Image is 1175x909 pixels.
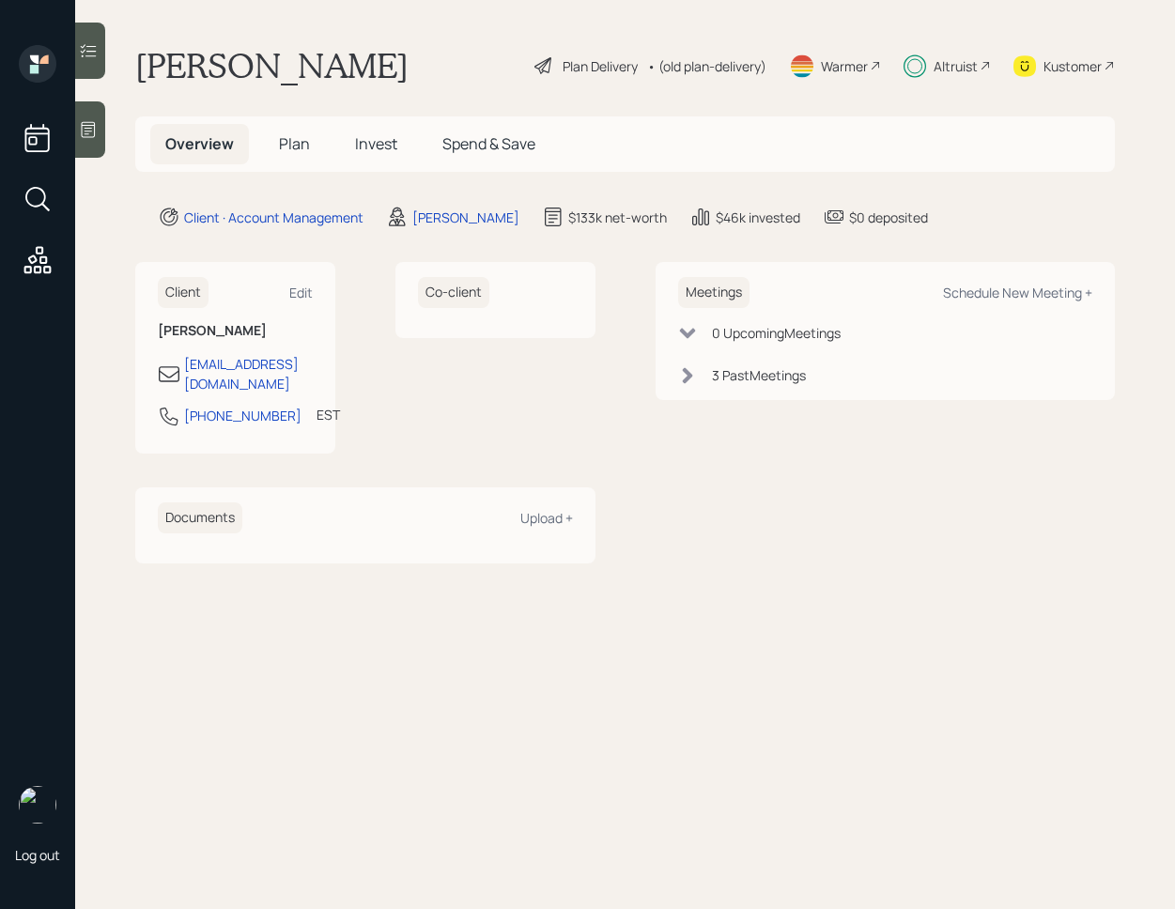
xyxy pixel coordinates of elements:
[158,277,209,308] h6: Client
[279,133,310,154] span: Plan
[520,509,573,527] div: Upload +
[165,133,234,154] span: Overview
[568,208,667,227] div: $133k net-worth
[158,502,242,533] h6: Documents
[135,45,409,86] h1: [PERSON_NAME]
[943,284,1092,301] div: Schedule New Meeting +
[412,208,519,227] div: [PERSON_NAME]
[712,365,806,385] div: 3 Past Meeting s
[442,133,535,154] span: Spend & Save
[716,208,800,227] div: $46k invested
[184,354,313,393] div: [EMAIL_ADDRESS][DOMAIN_NAME]
[317,405,340,424] div: EST
[821,56,868,76] div: Warmer
[15,846,60,864] div: Log out
[184,208,363,227] div: Client · Account Management
[678,277,750,308] h6: Meetings
[934,56,978,76] div: Altruist
[1044,56,1102,76] div: Kustomer
[647,56,766,76] div: • (old plan-delivery)
[158,323,313,339] h6: [PERSON_NAME]
[563,56,638,76] div: Plan Delivery
[289,284,313,301] div: Edit
[184,406,301,425] div: [PHONE_NUMBER]
[19,786,56,824] img: retirable_logo.png
[418,277,489,308] h6: Co-client
[849,208,928,227] div: $0 deposited
[355,133,397,154] span: Invest
[712,323,841,343] div: 0 Upcoming Meeting s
